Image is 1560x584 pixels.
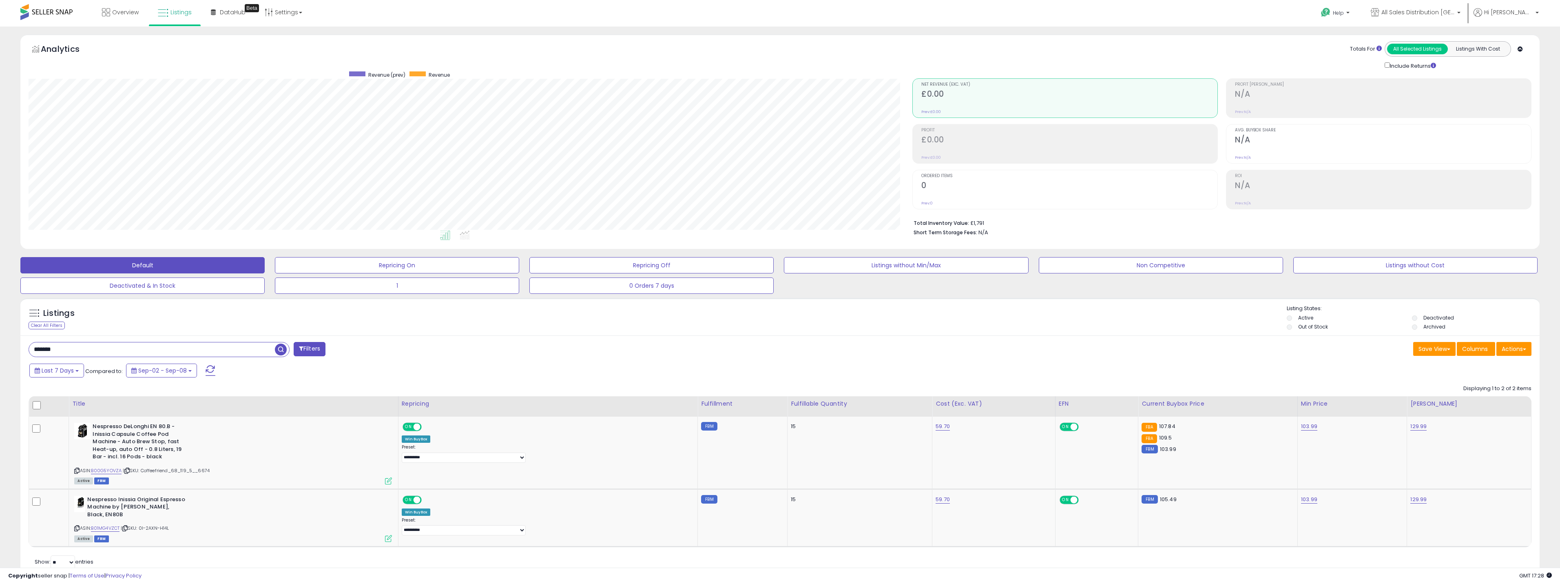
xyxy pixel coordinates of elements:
[245,4,259,12] div: Tooltip anchor
[1496,342,1531,356] button: Actions
[1423,314,1454,321] label: Deactivated
[1321,7,1331,18] i: Get Help
[1463,385,1531,393] div: Displaying 1 to 2 of 2 items
[74,496,392,541] div: ASIN:
[112,8,139,16] span: Overview
[791,400,929,408] div: Fulfillable Quantity
[1235,174,1531,178] span: ROI
[1235,155,1251,160] small: Prev: N/A
[1387,44,1448,54] button: All Selected Listings
[921,89,1217,100] h2: £0.00
[1519,572,1552,580] span: 2025-09-16 17:28 GMT
[74,477,93,484] span: All listings currently available for purchase on Amazon
[429,71,450,78] span: Revenue
[1142,423,1157,432] small: FBA
[121,525,169,531] span: | SKU: 0I-2AXN-H14L
[1159,422,1175,430] span: 107.84
[1410,400,1528,408] div: [PERSON_NAME]
[8,572,38,580] strong: Copyright
[41,43,95,57] h5: Analytics
[74,496,85,512] img: 31s9OOltvzL._SL40_.jpg
[921,174,1217,178] span: Ordered Items
[1301,495,1317,504] a: 103.99
[20,257,265,273] button: Default
[106,572,142,580] a: Privacy Policy
[1039,257,1283,273] button: Non Competitive
[1142,495,1157,504] small: FBM
[94,535,109,542] span: FBM
[936,422,950,431] a: 59.70
[29,322,65,329] div: Clear All Filters
[1484,8,1533,16] span: Hi [PERSON_NAME]
[403,496,414,503] span: ON
[1160,495,1177,503] span: 105.49
[43,308,75,319] h5: Listings
[275,257,519,273] button: Repricing On
[403,424,414,431] span: ON
[914,218,1525,227] li: £1,791
[921,201,933,206] small: Prev: 0
[402,435,431,443] div: Win BuyBox
[529,278,774,294] button: 0 Orders 7 days
[1060,496,1071,503] span: ON
[74,423,392,483] div: ASIN:
[1235,128,1531,133] span: Avg. Buybox Share
[1381,8,1455,16] span: All Sales Distribution [GEOGRAPHIC_DATA]
[921,155,941,160] small: Prev: £0.00
[368,71,405,78] span: Revenue (prev)
[1301,422,1317,431] a: 103.99
[402,444,692,463] div: Preset:
[1333,9,1344,16] span: Help
[91,467,122,474] a: B00G5YOVZA
[220,8,246,16] span: DataHub
[420,424,433,431] span: OFF
[914,220,969,226] b: Total Inventory Value:
[94,477,109,484] span: FBM
[1410,495,1427,504] a: 129.99
[74,423,91,439] img: 41gvuiHF6EL._SL40_.jpg
[1410,422,1427,431] a: 129.99
[1474,8,1539,27] a: Hi [PERSON_NAME]
[1293,257,1538,273] button: Listings without Cost
[1462,345,1488,353] span: Columns
[85,367,123,375] span: Compared to:
[1423,323,1445,330] label: Archived
[1447,44,1508,54] button: Listings With Cost
[1077,496,1090,503] span: OFF
[138,366,187,375] span: Sep-02 - Sep-08
[70,572,104,580] a: Terms of Use
[29,364,84,377] button: Last 7 Days
[420,496,433,503] span: OFF
[93,423,192,463] b: Nespresso DeLonghi EN 80.B - Inissia Capsule Coffee Pod Machine - Auto Brew Stop, fast Heat-up, a...
[1298,323,1328,330] label: Out of Stock
[1379,61,1446,70] div: Include Returns
[87,496,186,521] b: Nespresso Inissia Original Espresso Machine by [PERSON_NAME], Black, EN80B
[1159,434,1172,442] span: 109.5
[1457,342,1495,356] button: Columns
[921,109,941,114] small: Prev: £0.00
[1314,1,1358,27] a: Help
[123,467,210,474] span: | SKU: Coffeefriend_68_119_5__6674
[1077,424,1090,431] span: OFF
[701,400,784,408] div: Fulfillment
[701,495,717,504] small: FBM
[402,509,431,516] div: Win BuyBox
[978,229,988,236] span: N/A
[1287,305,1540,313] p: Listing States:
[921,181,1217,192] h2: 0
[921,135,1217,146] h2: £0.00
[936,495,950,504] a: 59.70
[784,257,1028,273] button: Listings without Min/Max
[701,422,717,431] small: FBM
[126,364,197,377] button: Sep-02 - Sep-08
[1060,424,1071,431] span: ON
[921,82,1217,87] span: Net Revenue (Exc. VAT)
[1235,181,1531,192] h2: N/A
[72,400,394,408] div: Title
[20,278,265,294] button: Deactivated & In Stock
[1160,445,1176,453] span: 103.99
[791,496,926,503] div: 15
[8,572,142,580] div: seller snap | |
[1413,342,1456,356] button: Save View
[1142,400,1294,408] div: Current Buybox Price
